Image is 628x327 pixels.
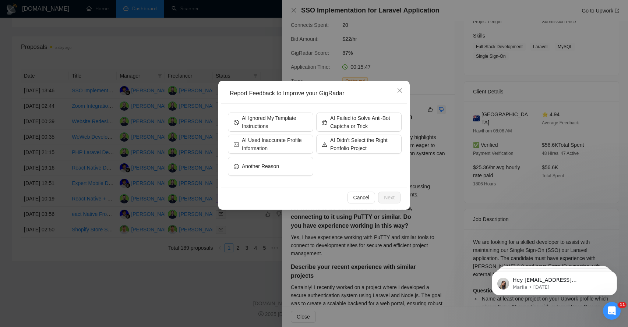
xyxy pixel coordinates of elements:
[316,113,402,132] button: bugAI Failed to Solve Anti-Bot Captcha or Trick
[228,113,313,132] button: stopAI Ignored My Template Instructions
[234,119,239,125] span: stop
[242,114,307,130] span: AI Ignored My Template Instructions
[234,163,239,169] span: frown
[230,89,403,97] div: Report Feedback to Improve your GigRadar
[330,136,396,152] span: AI Didn’t Select the Right Portfolio Project
[397,88,403,93] span: close
[322,141,327,147] span: warning
[242,136,307,152] span: AI Used Inaccurate Profile Information
[316,135,402,154] button: warningAI Didn’t Select the Right Portfolio Project
[322,119,327,125] span: bug
[330,114,396,130] span: AI Failed to Solve Anti-Bot Captcha or Trick
[353,193,370,202] span: Cancel
[347,192,375,203] button: Cancel
[618,302,627,308] span: 11
[228,157,313,176] button: frownAnother Reason
[242,162,279,170] span: Another Reason
[481,256,628,307] iframe: Intercom notifications message
[228,135,313,154] button: idcardAI Used Inaccurate Profile Information
[390,81,410,101] button: Close
[378,192,401,203] button: Next
[603,302,621,320] iframe: Intercom live chat
[234,141,239,147] span: idcard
